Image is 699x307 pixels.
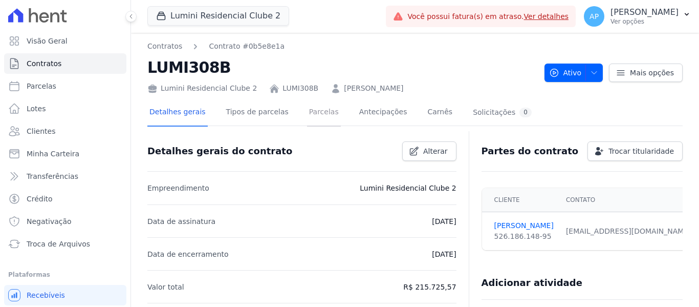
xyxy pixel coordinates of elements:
[307,99,341,127] a: Parcelas
[4,285,126,305] a: Recebíveis
[4,31,126,51] a: Visão Geral
[27,290,65,300] span: Recebíveis
[402,141,456,161] a: Alterar
[482,188,560,212] th: Cliente
[360,182,456,194] p: Lumini Residencial Clube 2
[482,277,582,289] h3: Adicionar atividade
[494,231,554,242] div: 526.186.148-95
[4,144,126,164] a: Minha Carteira
[589,13,599,20] span: AP
[147,56,536,79] h2: LUMI308B
[4,121,126,141] a: Clientes
[4,189,126,209] a: Crédito
[4,166,126,187] a: Transferências
[4,76,126,96] a: Parcelas
[423,146,448,156] span: Alterar
[147,41,182,52] a: Contratos
[224,99,291,127] a: Tipos de parcelas
[27,194,53,204] span: Crédito
[519,108,532,117] div: 0
[403,281,456,293] p: R$ 215.725,57
[407,11,569,22] span: Você possui fatura(s) em atraso.
[27,239,90,249] span: Troca de Arquivos
[610,7,679,17] p: [PERSON_NAME]
[4,98,126,119] a: Lotes
[27,171,78,181] span: Transferências
[4,211,126,232] a: Negativação
[560,188,697,212] th: Contato
[147,41,536,52] nav: Breadcrumb
[147,281,184,293] p: Valor total
[473,108,532,117] div: Solicitações
[147,83,257,94] div: Lumini Residencial Clube 2
[27,104,46,114] span: Lotes
[357,99,409,127] a: Antecipações
[27,126,55,136] span: Clientes
[4,234,126,254] a: Troca de Arquivos
[587,141,683,161] a: Trocar titularidade
[524,12,569,21] a: Ver detalhes
[27,36,68,46] span: Visão Geral
[4,53,126,74] a: Contratos
[471,99,534,127] a: Solicitações0
[147,145,292,157] h3: Detalhes gerais do contrato
[608,146,674,156] span: Trocar titularidade
[494,220,554,231] a: [PERSON_NAME]
[27,58,61,69] span: Contratos
[147,182,209,194] p: Empreendimento
[209,41,285,52] a: Contrato #0b5e8e1a
[344,83,403,94] a: [PERSON_NAME]
[147,6,289,26] button: Lumini Residencial Clube 2
[576,2,699,31] button: AP [PERSON_NAME] Ver opções
[544,64,603,82] button: Ativo
[425,99,454,127] a: Carnês
[147,215,215,228] p: Data de assinatura
[282,83,318,94] a: LUMI308B
[147,248,229,260] p: Data de encerramento
[27,149,79,159] span: Minha Carteira
[610,17,679,26] p: Ver opções
[566,226,691,237] div: [EMAIL_ADDRESS][DOMAIN_NAME]
[630,68,674,78] span: Mais opções
[432,248,456,260] p: [DATE]
[27,81,56,91] span: Parcelas
[482,145,579,157] h3: Partes do contrato
[147,41,285,52] nav: Breadcrumb
[27,216,72,227] span: Negativação
[8,269,122,281] div: Plataformas
[549,64,582,82] span: Ativo
[147,99,208,127] a: Detalhes gerais
[432,215,456,228] p: [DATE]
[609,64,683,82] a: Mais opções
